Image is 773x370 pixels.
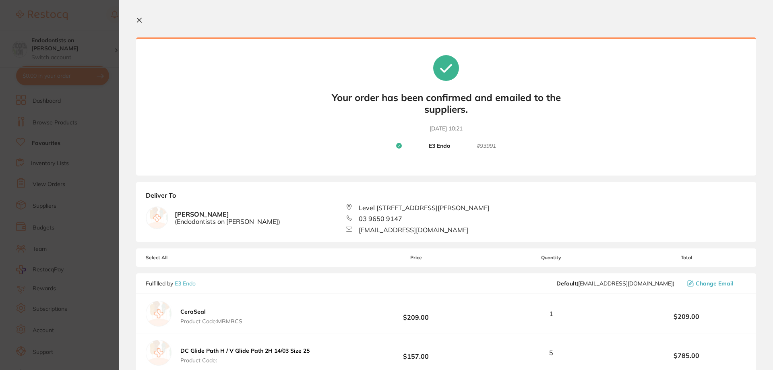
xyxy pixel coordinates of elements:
span: 5 [549,349,553,356]
b: Your order has been confirmed and emailed to the suppliers. [325,92,567,115]
button: CeraSeal Product Code:MBMBCS [178,308,245,325]
button: DC Glide Path H / V Glide Path 2H 14/03 Size 25 Product Code: [178,347,312,364]
span: Quantity [476,255,626,260]
button: Change Email [685,280,746,287]
span: Product Code: [180,357,310,364]
span: Price [356,255,476,260]
b: E3 Endo [429,143,450,150]
img: empty.jpg [146,301,172,327]
b: $785.00 [626,352,746,359]
b: Default [556,280,577,287]
span: [EMAIL_ADDRESS][DOMAIN_NAME] [359,226,469,234]
span: ( Endodontists on [PERSON_NAME] ) [175,218,280,225]
b: $209.00 [356,306,476,321]
span: orders@e3endo.com.au [556,280,674,287]
b: [PERSON_NAME] [175,211,280,225]
b: CeraSeal [180,308,206,315]
small: # 93991 [477,143,496,150]
span: Product Code: MBMBCS [180,318,242,325]
img: empty.jpg [146,340,172,366]
b: Deliver To [146,192,746,204]
span: Select All [146,255,226,260]
a: E3 Endo [175,280,196,287]
b: DC Glide Path H / V Glide Path 2H 14/03 Size 25 [180,347,310,354]
span: Level [STREET_ADDRESS][PERSON_NAME] [359,204,490,211]
span: 1 [549,310,553,317]
b: $209.00 [626,313,746,320]
img: empty.jpg [146,207,168,229]
span: Total [626,255,746,260]
p: Fulfilled by [146,280,196,287]
b: $157.00 [356,345,476,360]
span: Change Email [696,280,734,287]
span: 03 9650 9147 [359,215,402,222]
